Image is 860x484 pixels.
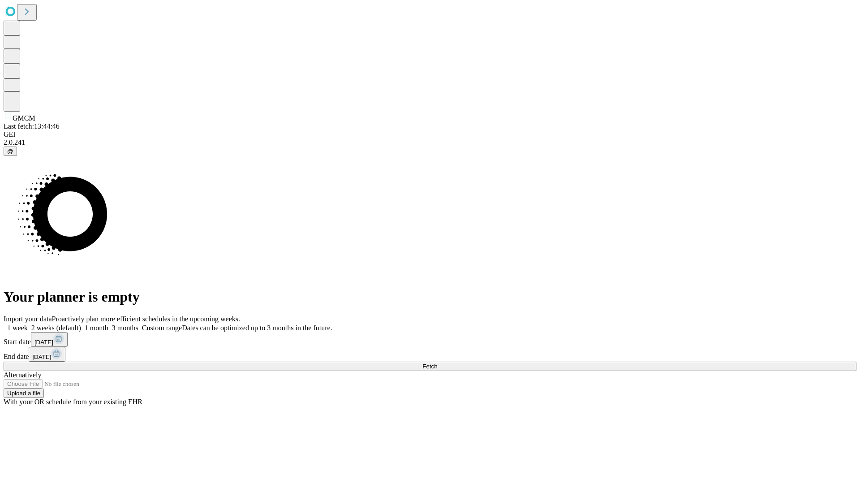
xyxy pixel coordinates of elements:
[4,389,44,398] button: Upload a file
[34,339,53,346] span: [DATE]
[85,324,108,332] span: 1 month
[4,347,856,362] div: End date
[13,114,35,122] span: GMCM
[4,371,41,379] span: Alternatively
[182,324,332,332] span: Dates can be optimized up to 3 months in the future.
[4,362,856,371] button: Fetch
[4,147,17,156] button: @
[29,347,65,362] button: [DATE]
[4,289,856,305] h1: Your planner is empty
[52,315,240,323] span: Proactively plan more efficient schedules in the upcoming weeks.
[4,398,142,406] span: With your OR schedule from your existing EHR
[142,324,182,332] span: Custom range
[31,324,81,332] span: 2 weeks (default)
[7,324,28,332] span: 1 week
[4,332,856,347] div: Start date
[4,315,52,323] span: Import your data
[31,332,68,347] button: [DATE]
[4,122,60,130] span: Last fetch: 13:44:46
[112,324,138,332] span: 3 months
[7,148,13,155] span: @
[32,354,51,360] span: [DATE]
[4,130,856,138] div: GEI
[4,138,856,147] div: 2.0.241
[422,363,437,370] span: Fetch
